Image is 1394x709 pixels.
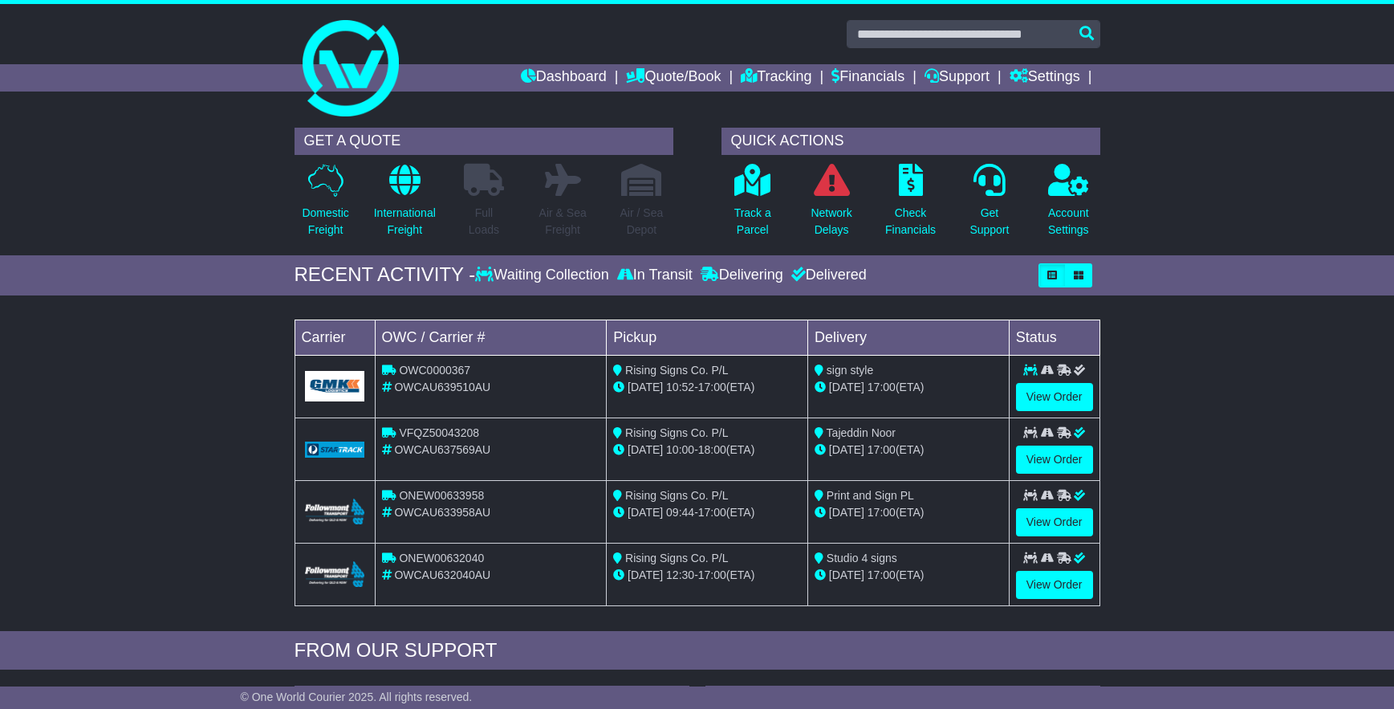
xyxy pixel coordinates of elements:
a: NetworkDelays [810,163,852,247]
div: - (ETA) [613,567,801,584]
span: OWCAU633958AU [394,506,490,519]
p: Account Settings [1048,205,1089,238]
div: Delivered [787,267,867,284]
p: Network Delays [811,205,851,238]
span: OWC0000367 [399,364,470,377]
a: View Order [1016,508,1093,536]
span: Rising Signs Co. P/L [625,364,728,377]
img: GetCarrierServiceLogo [305,442,365,458]
p: Air & Sea Freight [539,205,587,238]
span: 17:00 [868,506,896,519]
img: Followmont_Transport.png [305,561,365,588]
span: [DATE] [628,381,663,393]
a: Support [925,64,990,92]
div: - (ETA) [613,504,801,521]
a: CheckFinancials [884,163,937,247]
img: Followmont_Transport.png [305,499,365,525]
span: OWCAU637569AU [394,443,490,456]
span: 12:30 [666,568,694,581]
span: OWCAU632040AU [394,568,490,581]
div: (ETA) [815,504,1002,521]
img: GetCarrierServiceLogo [305,371,365,401]
span: 17:00 [698,381,726,393]
span: Rising Signs Co. P/L [625,489,728,502]
a: GetSupport [969,163,1010,247]
span: Print and Sign PL [827,489,914,502]
span: 17:00 [868,443,896,456]
span: VFQZ50043208 [399,426,479,439]
span: [DATE] [628,443,663,456]
span: 17:00 [698,568,726,581]
div: Waiting Collection [475,267,612,284]
a: Settings [1010,64,1080,92]
span: 09:44 [666,506,694,519]
a: Dashboard [521,64,607,92]
div: Delivering [697,267,787,284]
a: View Order [1016,446,1093,474]
p: Get Support [969,205,1009,238]
span: [DATE] [829,381,864,393]
span: 18:00 [698,443,726,456]
p: Full Loads [464,205,504,238]
span: [DATE] [628,506,663,519]
span: ONEW00633958 [399,489,484,502]
div: (ETA) [815,442,1002,458]
a: InternationalFreight [373,163,437,247]
span: 10:52 [666,381,694,393]
span: [DATE] [829,568,864,581]
div: QUICK ACTIONS [721,128,1100,155]
span: Studio 4 signs [827,552,897,564]
span: ONEW00632040 [399,552,484,564]
span: Rising Signs Co. P/L [625,552,728,564]
a: View Order [1016,571,1093,599]
div: GET A QUOTE [295,128,673,155]
td: Status [1009,320,1099,355]
td: Carrier [295,320,375,355]
span: Tajeddin Noor [827,426,896,439]
div: FROM OUR SUPPORT [295,639,1100,662]
p: Domestic Freight [302,205,348,238]
div: RECENT ACTIVITY - [295,263,476,287]
a: Quote/Book [626,64,721,92]
span: [DATE] [829,443,864,456]
span: [DATE] [829,506,864,519]
p: Check Financials [885,205,936,238]
div: In Transit [613,267,697,284]
p: Track a Parcel [734,205,771,238]
span: © One World Courier 2025. All rights reserved. [241,691,473,703]
div: - (ETA) [613,442,801,458]
a: AccountSettings [1047,163,1090,247]
span: [DATE] [628,568,663,581]
span: 17:00 [868,381,896,393]
div: - (ETA) [613,379,801,396]
td: Pickup [607,320,808,355]
a: Financials [831,64,904,92]
div: (ETA) [815,379,1002,396]
td: OWC / Carrier # [375,320,607,355]
td: Delivery [807,320,1009,355]
span: 17:00 [698,506,726,519]
span: 10:00 [666,443,694,456]
span: OWCAU639510AU [394,381,490,393]
a: Tracking [741,64,811,92]
a: View Order [1016,383,1093,411]
a: Track aParcel [734,163,772,247]
p: Air / Sea Depot [620,205,664,238]
span: Rising Signs Co. P/L [625,426,728,439]
span: 17:00 [868,568,896,581]
p: International Freight [374,205,436,238]
div: (ETA) [815,567,1002,584]
span: sign style [827,364,873,377]
a: DomesticFreight [301,163,349,247]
